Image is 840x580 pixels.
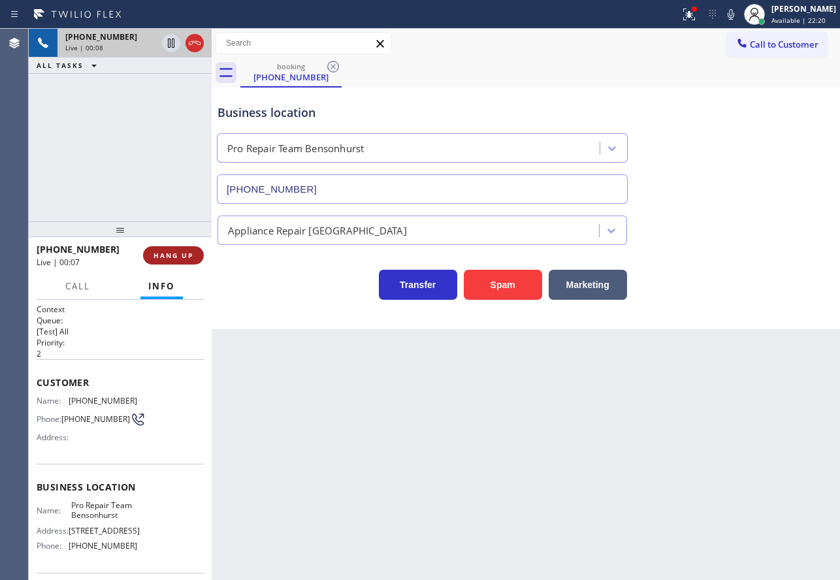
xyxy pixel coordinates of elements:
span: ALL TASKS [37,61,84,70]
button: Hang up [186,34,204,52]
input: Search [216,33,391,54]
span: Name: [37,506,71,515]
div: (347) 538-5450 [242,58,340,86]
span: Available | 22:20 [771,16,826,25]
div: Appliance Repair [GEOGRAPHIC_DATA] [228,223,407,238]
span: Address: [37,432,71,442]
span: Name: [37,396,69,406]
span: Live | 00:07 [37,257,80,268]
span: HANG UP [153,251,193,260]
p: 2 [37,348,204,359]
span: [PHONE_NUMBER] [61,414,130,424]
span: [PHONE_NUMBER] [69,396,137,406]
input: Phone Number [217,174,628,204]
span: Call [65,280,90,292]
span: Phone: [37,541,69,551]
h2: Queue: [37,315,204,326]
span: [PHONE_NUMBER] [69,541,137,551]
button: Call to Customer [727,32,827,57]
span: Info [148,280,175,292]
span: Call to Customer [750,39,818,50]
button: Call [57,274,98,299]
button: Mute [722,5,740,24]
span: Business location [37,481,204,493]
span: Address: [37,526,69,536]
button: Spam [464,270,542,300]
div: Pro Repair Team Bensonhurst [227,141,364,156]
span: [PHONE_NUMBER] [65,31,137,42]
span: Customer [37,376,204,389]
button: HANG UP [143,246,204,265]
div: booking [242,61,340,71]
h2: Priority: [37,337,204,348]
span: Live | 00:08 [65,43,103,52]
div: [PHONE_NUMBER] [242,71,340,83]
button: Marketing [549,270,627,300]
button: Transfer [379,270,457,300]
p: [Test] All [37,326,204,337]
div: Business location [218,104,627,121]
div: [PERSON_NAME] [771,3,836,14]
button: Info [140,274,183,299]
h1: Context [37,304,204,315]
button: ALL TASKS [29,57,110,73]
span: [STREET_ADDRESS] [69,526,140,536]
span: [PHONE_NUMBER] [37,243,120,255]
span: Phone: [37,414,61,424]
span: Pro Repair Team Bensonhurst [71,500,137,521]
button: Hold Customer [162,34,180,52]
